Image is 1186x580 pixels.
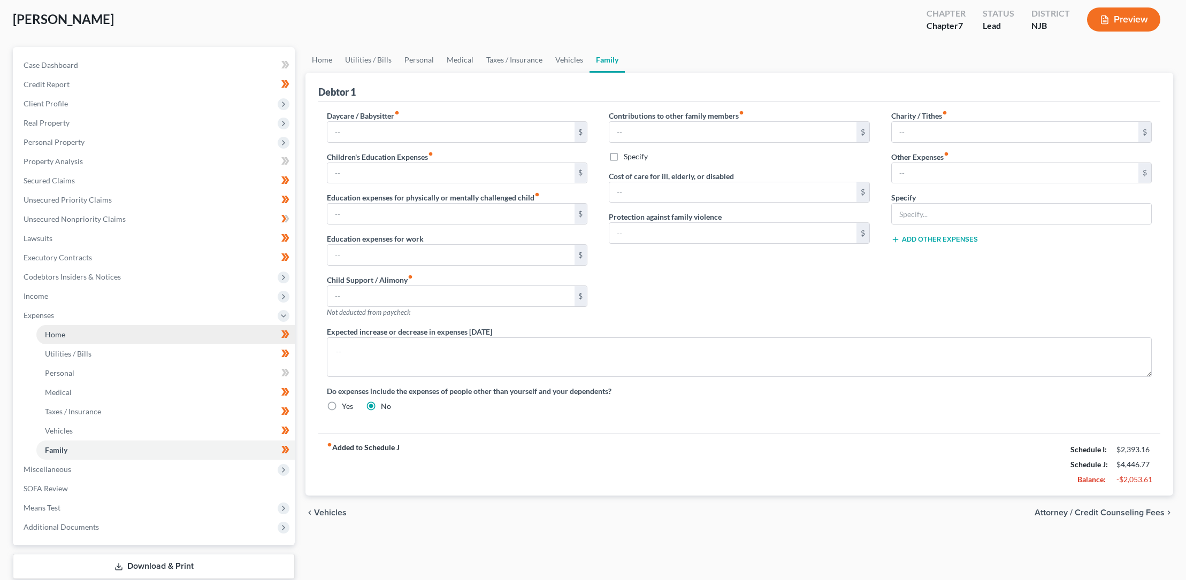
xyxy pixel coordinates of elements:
span: Lawsuits [24,234,52,243]
span: Expenses [24,311,54,320]
input: Specify... [892,204,1151,224]
span: Real Property [24,118,70,127]
button: Attorney / Credit Counseling Fees chevron_right [1035,508,1173,517]
input: -- [327,245,574,265]
a: Vehicles [36,421,295,440]
span: Property Analysis [24,157,83,166]
a: Personal [36,364,295,383]
strong: Added to Schedule J [327,442,400,487]
a: Medical [440,47,480,73]
span: Miscellaneous [24,465,71,474]
a: Taxes / Insurance [480,47,549,73]
span: [PERSON_NAME] [13,11,114,27]
a: Lawsuits [15,229,295,248]
a: Unsecured Priority Claims [15,190,295,210]
label: Cost of care for ill, elderly, or disabled [609,171,734,182]
button: Add Other Expenses [891,235,978,244]
div: $ [856,122,869,142]
i: chevron_right [1165,508,1173,517]
div: Status [983,7,1014,20]
label: Do expenses include the expenses of people other than yourself and your dependents? [327,385,1152,397]
a: Personal [398,47,440,73]
span: 7 [958,20,963,30]
strong: Schedule I: [1070,445,1107,454]
input: -- [609,223,856,243]
label: Expected increase or decrease in expenses [DATE] [327,326,492,337]
a: Vehicles [549,47,590,73]
div: $ [575,286,587,306]
span: Home [45,330,65,339]
input: -- [892,122,1138,142]
label: Daycare / Babysitter [327,110,400,121]
div: $ [575,122,587,142]
span: Personal [45,368,74,377]
label: Education expenses for physically or mentally challenged child [327,192,540,203]
button: Preview [1087,7,1160,32]
span: Unsecured Nonpriority Claims [24,214,126,223]
div: -$2,053.61 [1116,474,1152,485]
span: Personal Property [24,137,85,146]
span: SOFA Review [24,484,68,493]
span: Attorney / Credit Counseling Fees [1035,508,1165,517]
div: $ [856,223,869,243]
span: Taxes / Insurance [45,407,101,416]
div: $ [1138,122,1151,142]
a: SOFA Review [15,479,295,498]
strong: Balance: [1077,475,1106,484]
label: Specify [624,151,648,162]
span: Client Profile [24,99,68,108]
span: Vehicles [314,508,347,517]
span: Family [45,445,67,454]
a: Utilities / Bills [339,47,398,73]
span: Additional Documents [24,522,99,531]
a: Medical [36,383,295,402]
a: Taxes / Insurance [36,402,295,421]
div: $ [1138,163,1151,183]
label: Protection against family violence [609,211,722,222]
label: Other Expenses [891,151,949,163]
a: Download & Print [13,554,295,579]
i: fiber_manual_record [428,151,433,157]
a: Executory Contracts [15,248,295,267]
span: Secured Claims [24,176,75,185]
i: chevron_left [305,508,314,517]
a: Family [590,47,625,73]
span: Vehicles [45,426,73,435]
input: -- [327,286,574,306]
label: Specify [891,192,916,203]
input: -- [892,163,1138,183]
i: fiber_manual_record [327,442,332,447]
i: fiber_manual_record [739,110,744,115]
span: Credit Report [24,80,70,89]
label: Child Support / Alimony [327,274,413,285]
input: -- [327,122,574,142]
i: fiber_manual_record [944,151,949,157]
input: -- [609,122,856,142]
label: No [381,401,391,412]
div: $ [575,245,587,265]
label: Education expenses for work [327,233,424,244]
a: Utilities / Bills [36,344,295,364]
label: Charity / Tithes [891,110,947,121]
a: Home [305,47,339,73]
div: Chapter [927,7,966,20]
div: Debtor 1 [318,86,356,98]
div: Lead [983,20,1014,32]
div: Chapter [927,20,966,32]
span: Executory Contracts [24,253,92,262]
a: Credit Report [15,75,295,94]
span: Unsecured Priority Claims [24,195,112,204]
label: Yes [342,401,353,412]
i: fiber_manual_record [534,192,540,197]
label: Children's Education Expenses [327,151,433,163]
input: -- [327,163,574,183]
a: Unsecured Nonpriority Claims [15,210,295,229]
button: chevron_left Vehicles [305,508,347,517]
span: Not deducted from paycheck [327,308,410,316]
a: Home [36,325,295,344]
input: -- [327,204,574,224]
a: Case Dashboard [15,56,295,75]
i: fiber_manual_record [408,274,413,280]
div: $4,446.77 [1116,459,1152,470]
span: Income [24,291,48,300]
